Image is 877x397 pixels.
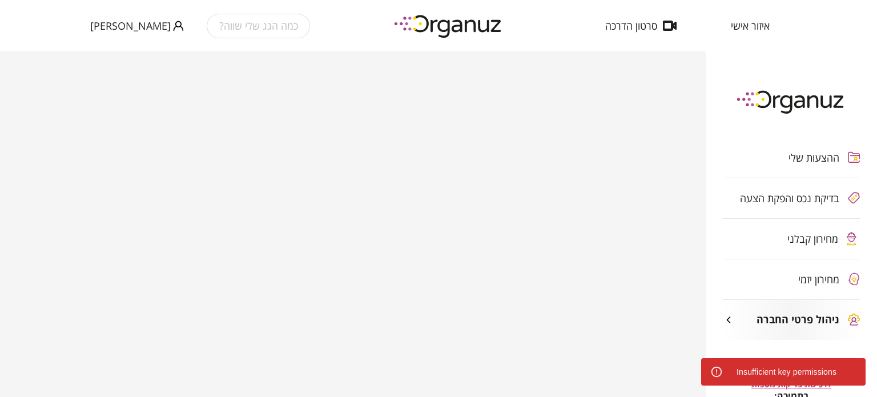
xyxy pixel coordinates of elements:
[731,20,770,31] span: איזור אישי
[90,20,171,31] span: [PERSON_NAME]
[605,20,657,31] span: סרטון הדרכה
[90,19,184,33] button: [PERSON_NAME]
[714,20,787,31] button: איזור אישי
[386,10,512,42] img: logo
[723,138,860,178] button: ההצעות שלי
[588,20,694,31] button: סרטון הדרכה
[737,362,836,382] div: Insufficient key permissions
[729,86,854,117] img: logo
[789,152,839,163] span: ההצעות שלי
